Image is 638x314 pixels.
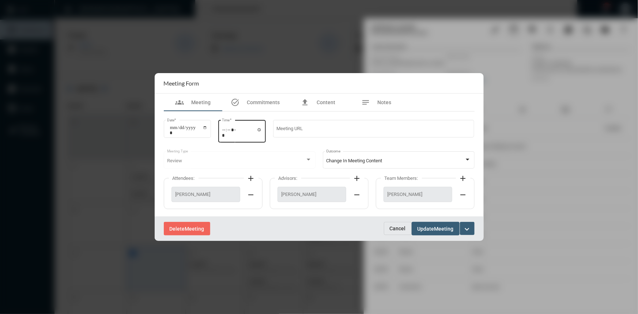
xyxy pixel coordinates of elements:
mat-icon: expand_more [463,225,472,234]
span: Change In Meeting Content [326,158,382,163]
button: DeleteMeeting [164,222,210,235]
label: Attendees: [169,175,199,181]
span: [PERSON_NAME] [282,192,342,197]
mat-icon: task_alt [231,98,240,107]
span: Notes [378,99,392,105]
h2: Meeting Form [164,80,199,87]
mat-icon: add [459,174,468,183]
span: [PERSON_NAME] [388,192,448,197]
span: Update [418,226,434,232]
span: Meeting [434,226,454,232]
span: Commitments [247,99,280,105]
button: UpdateMeeting [412,222,460,235]
label: Team Members: [381,175,422,181]
span: Content [317,99,335,105]
mat-icon: remove [353,190,362,199]
mat-icon: remove [247,190,256,199]
span: Meeting [185,226,204,232]
span: Cancel [390,226,406,231]
mat-icon: remove [459,190,468,199]
span: Meeting [191,99,211,105]
span: Review [167,158,182,163]
mat-icon: groups [175,98,184,107]
mat-icon: add [247,174,256,183]
mat-icon: file_upload [301,98,309,107]
button: Cancel [384,222,412,235]
mat-icon: notes [362,98,370,107]
span: [PERSON_NAME] [175,192,236,197]
label: Advisors: [275,175,301,181]
span: Delete [170,226,185,232]
mat-icon: add [353,174,362,183]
